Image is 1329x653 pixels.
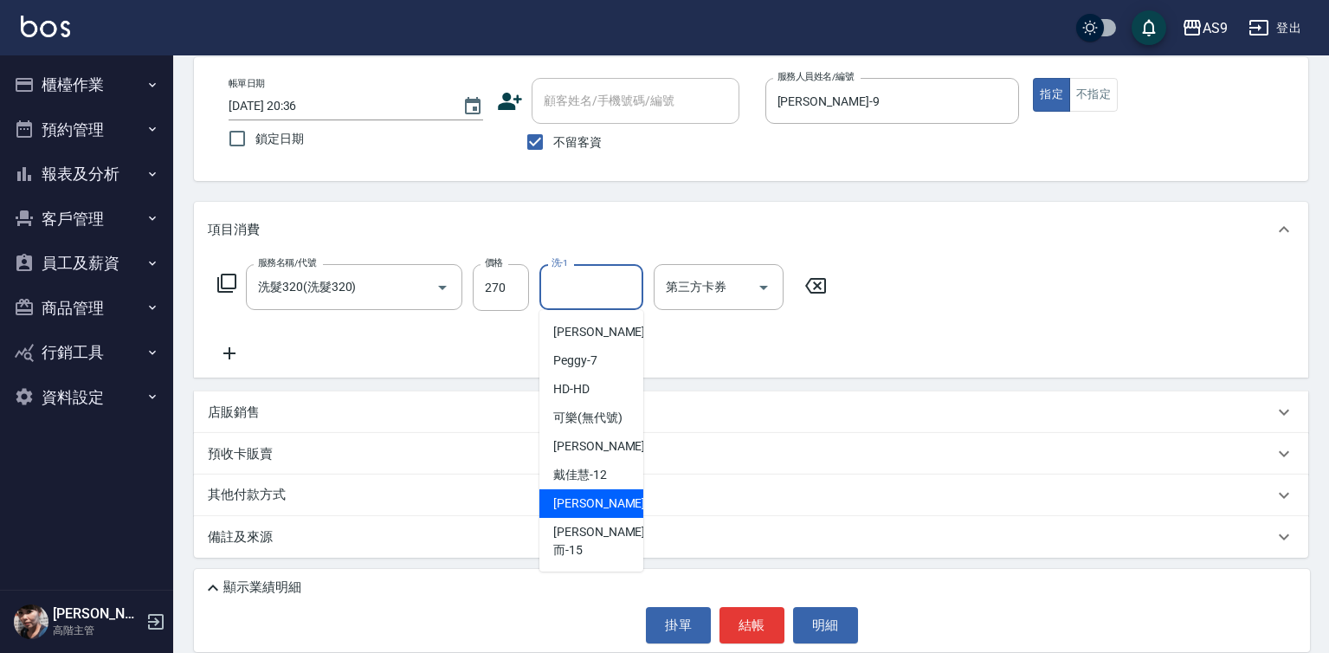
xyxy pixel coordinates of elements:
[194,391,1308,433] div: 店販銷售
[7,241,166,286] button: 員工及薪資
[7,152,166,197] button: 報表及分析
[1175,10,1235,46] button: AS9
[7,375,166,420] button: 資料設定
[1132,10,1166,45] button: save
[21,16,70,37] img: Logo
[553,323,655,341] span: [PERSON_NAME] -2
[223,579,301,597] p: 顯示業績明細
[793,607,858,643] button: 明細
[750,274,777,301] button: Open
[7,286,166,331] button: 商品管理
[229,92,445,120] input: YYYY/MM/DD hh:mm
[194,516,1308,558] div: 備註及來源
[258,256,316,269] label: 服務名稱/代號
[14,605,48,639] img: Person
[208,221,260,239] p: 項目消費
[208,528,273,546] p: 備註及來源
[553,352,597,370] span: Peggy -7
[552,256,568,269] label: 洗-1
[553,133,602,152] span: 不留客資
[7,62,166,107] button: 櫃檯作業
[429,274,456,301] button: Open
[208,445,273,463] p: 預收卡販賣
[7,197,166,242] button: 客戶管理
[53,605,141,623] h5: [PERSON_NAME]
[208,486,294,505] p: 其他付款方式
[194,202,1308,257] div: 項目消費
[553,466,607,484] span: 戴佳慧 -12
[553,437,655,456] span: [PERSON_NAME] -9
[229,77,265,90] label: 帳單日期
[1033,78,1070,112] button: 指定
[646,607,711,643] button: 掛單
[194,475,1308,516] div: 其他付款方式
[553,523,645,559] span: [PERSON_NAME]而 -15
[194,433,1308,475] div: 預收卡販賣
[1242,12,1308,44] button: 登出
[553,409,623,427] span: 可樂 (無代號)
[719,607,784,643] button: 結帳
[7,330,166,375] button: 行銷工具
[1069,78,1118,112] button: 不指定
[452,86,494,127] button: Choose date, selected date is 2025-09-23
[1203,17,1228,39] div: AS9
[777,70,854,83] label: 服務人員姓名/編號
[553,495,662,513] span: [PERSON_NAME] -13
[208,404,260,422] p: 店販銷售
[485,256,503,269] label: 價格
[53,623,141,638] p: 高階主管
[7,107,166,152] button: 預約管理
[553,380,590,398] span: HD -HD
[255,130,304,148] span: 鎖定日期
